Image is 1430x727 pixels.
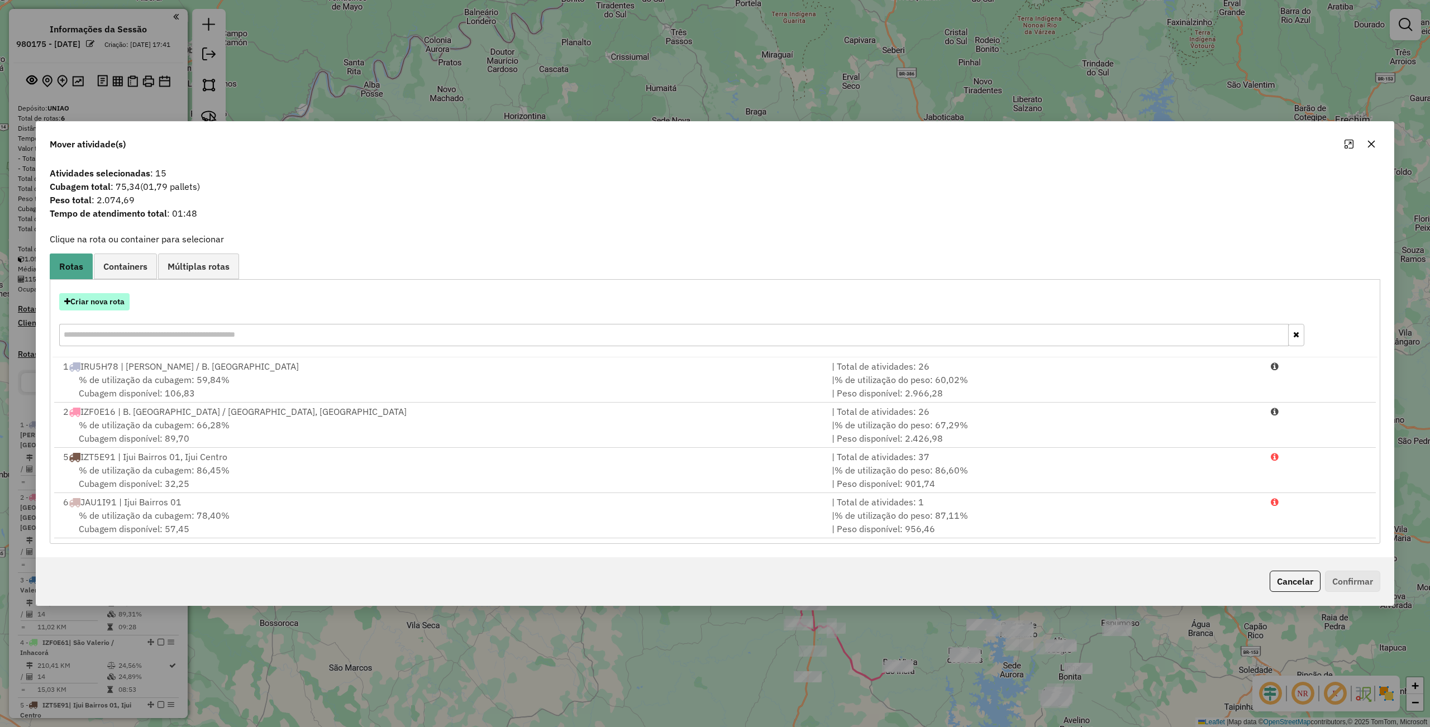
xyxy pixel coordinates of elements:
[56,495,825,509] div: 6 JAU1I91 | Ijui Bairros 01
[1271,452,1279,461] i: Porcentagens após mover as atividades: Cubagem: 118,10% Peso: 117,43%
[825,360,1264,373] div: | Total de atividades: 26
[56,373,825,400] div: Cubagem disponível: 106,83
[50,194,92,205] strong: Peso total
[43,207,1387,220] span: : 01:48
[50,168,150,179] strong: Atividades selecionadas
[140,181,200,192] span: (01,79 pallets)
[56,405,825,418] div: 2 IZF0E16 | B. [GEOGRAPHIC_DATA] / [GEOGRAPHIC_DATA], [GEOGRAPHIC_DATA]
[825,509,1264,535] div: | | Peso disponível: 956,46
[50,208,167,219] strong: Tempo de atendimento total
[1271,407,1279,416] i: Porcentagens após mover as atividades: Cubagem: 94,60% Peso: 95,25%
[835,510,968,521] span: % de utilização do peso: 87,11%
[56,450,825,463] div: 5 IZT5E91 | Ijui Bairros 01, Ijui Centro
[79,465,230,476] span: % de utilização da cubagem: 86,45%
[825,418,1264,445] div: | | Peso disponível: 2.426,98
[825,373,1264,400] div: | | Peso disponível: 2.966,28
[56,509,825,535] div: Cubagem disponível: 57,45
[56,360,825,373] div: 1 IRU5H78 | [PERSON_NAME] / B. [GEOGRAPHIC_DATA]
[825,405,1264,418] div: | Total de atividades: 26
[59,293,130,310] button: Criar nova rota
[59,262,83,271] span: Rotas
[835,419,968,431] span: % de utilização do peso: 67,29%
[168,262,230,271] span: Múltiplas rotas
[56,463,825,490] div: Cubagem disponível: 32,25
[1340,135,1358,153] button: Maximize
[79,419,230,431] span: % de utilização da cubagem: 66,28%
[79,510,230,521] span: % de utilização da cubagem: 78,40%
[43,193,1387,207] span: : 2.074,69
[825,450,1264,463] div: | Total de atividades: 37
[825,495,1264,509] div: | Total de atividades: 1
[835,465,968,476] span: % de utilização do peso: 86,60%
[50,137,126,151] span: Mover atividade(s)
[43,180,1387,193] span: : 75,34
[835,374,968,385] span: % de utilização do peso: 60,02%
[825,463,1264,490] div: | | Peso disponível: 901,74
[79,374,230,385] span: % de utilização da cubagem: 59,84%
[103,262,147,271] span: Containers
[43,166,1387,180] span: : 15
[50,232,224,246] label: Clique na rota ou container para selecionar
[50,181,111,192] strong: Cubagem total
[1271,362,1279,371] i: Porcentagens após mover as atividades: Cubagem: 88,16% Peso: 87,98%
[56,418,825,445] div: Cubagem disponível: 89,70
[1271,498,1279,506] i: Porcentagens após mover as atividades: Cubagem: 106,72% Peso: 115,07%
[1270,571,1321,592] button: Cancelar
